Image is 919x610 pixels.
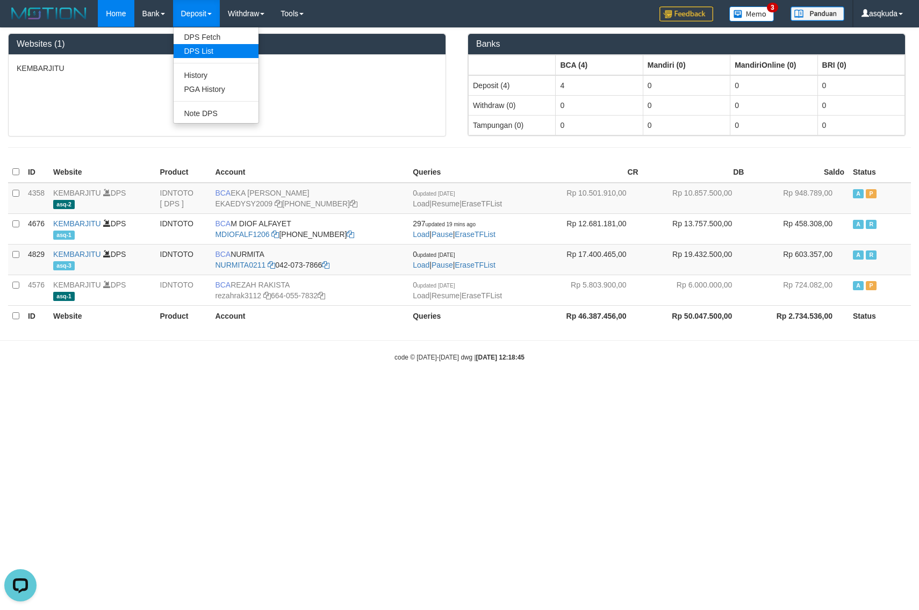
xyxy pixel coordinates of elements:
a: Copy 7152165903 to clipboard [347,230,354,239]
td: 0 [556,115,643,135]
th: DB [643,162,749,183]
span: Active [853,250,864,260]
span: BCA [215,189,231,197]
td: 0 [730,75,817,96]
td: Rp 10.857.500,00 [643,183,749,214]
a: Pause [432,261,453,269]
a: EraseTFList [462,291,502,300]
span: BCA [215,250,231,259]
th: Queries [408,162,537,183]
span: updated 19 mins ago [426,221,476,227]
span: 0 [413,250,455,259]
a: History [174,68,259,82]
span: | | [413,250,496,269]
span: | | [413,219,496,239]
th: Website [49,162,155,183]
th: Website [49,305,155,326]
a: EraseTFList [462,199,502,208]
a: Load [413,291,429,300]
a: Copy 6640557832 to clipboard [318,291,325,300]
td: IDNTOTO [156,244,211,275]
span: BCA [215,281,231,289]
a: KEMBARJITU [53,189,101,197]
th: Group: activate to sort column ascending [556,55,643,75]
a: Copy 0420737866 to clipboard [322,261,329,269]
a: rezahrak3112 [215,291,261,300]
small: code © [DATE]-[DATE] dwg | [394,354,525,361]
td: 0 [643,95,730,115]
td: EKA [PERSON_NAME] [PHONE_NUMBER] [211,183,408,214]
th: CR [537,162,643,183]
td: 0 [817,75,904,96]
td: Rp 603.357,00 [748,244,849,275]
td: Withdraw (0) [469,95,556,115]
td: Rp 17.400.465,00 [537,244,643,275]
td: Rp 458.308,00 [748,213,849,244]
td: Rp 10.501.910,00 [537,183,643,214]
th: Rp 2.734.536,00 [748,305,849,326]
a: Load [413,230,429,239]
a: Pause [432,230,453,239]
th: ID [24,162,49,183]
th: Rp 50.047.500,00 [643,305,749,326]
th: Product [156,162,211,183]
th: ID [24,305,49,326]
a: EKAEDYSY2009 [215,199,272,208]
a: Copy rezahrak3112 to clipboard [263,291,271,300]
a: KEMBARJITU [53,219,101,228]
td: Deposit (4) [469,75,556,96]
td: 0 [730,115,817,135]
th: Status [849,305,911,326]
td: Rp 5.803.900,00 [537,275,643,305]
a: DPS List [174,44,259,58]
td: Rp 724.082,00 [748,275,849,305]
span: asq-1 [53,231,75,240]
span: BCA [215,219,231,228]
img: MOTION_logo.png [8,5,90,21]
th: Group: activate to sort column ascending [469,55,556,75]
a: Copy NURMITA0211 to clipboard [268,261,275,269]
th: Queries [408,305,537,326]
strong: [DATE] 12:18:45 [476,354,525,361]
td: DPS [49,275,155,305]
span: updated [DATE] [417,191,455,197]
th: Status [849,162,911,183]
td: DPS [49,213,155,244]
td: IDNTOTO [ DPS ] [156,183,211,214]
a: Resume [432,199,460,208]
span: asq-3 [53,261,75,270]
h3: Websites (1) [17,39,437,49]
td: 0 [817,95,904,115]
th: Rp 46.387.456,00 [537,305,643,326]
span: | | [413,281,502,300]
td: 4576 [24,275,49,305]
td: REZAH RAKISTA 664-055-7832 [211,275,408,305]
a: EraseTFList [455,261,495,269]
a: Copy MDIOFALF1206 to clipboard [271,230,279,239]
span: 0 [413,281,455,289]
a: EraseTFList [455,230,495,239]
span: Active [853,281,864,290]
a: Load [413,261,429,269]
th: Saldo [748,162,849,183]
a: Load [413,199,429,208]
a: MDIOFALF1206 [215,230,269,239]
td: 4358 [24,183,49,214]
img: Feedback.jpg [659,6,713,21]
td: 0 [556,95,643,115]
span: Active [853,220,864,229]
span: Running [866,250,877,260]
td: IDNTOTO [156,213,211,244]
span: asq-1 [53,292,75,301]
td: 0 [643,115,730,135]
td: Rp 19.432.500,00 [643,244,749,275]
span: 3 [767,3,778,12]
td: DPS [49,244,155,275]
span: Running [866,220,877,229]
h3: Banks [476,39,897,49]
a: NURMITA0211 [215,261,265,269]
a: DPS Fetch [174,30,259,44]
td: DPS [49,183,155,214]
td: 0 [643,75,730,96]
th: Group: activate to sort column ascending [730,55,817,75]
